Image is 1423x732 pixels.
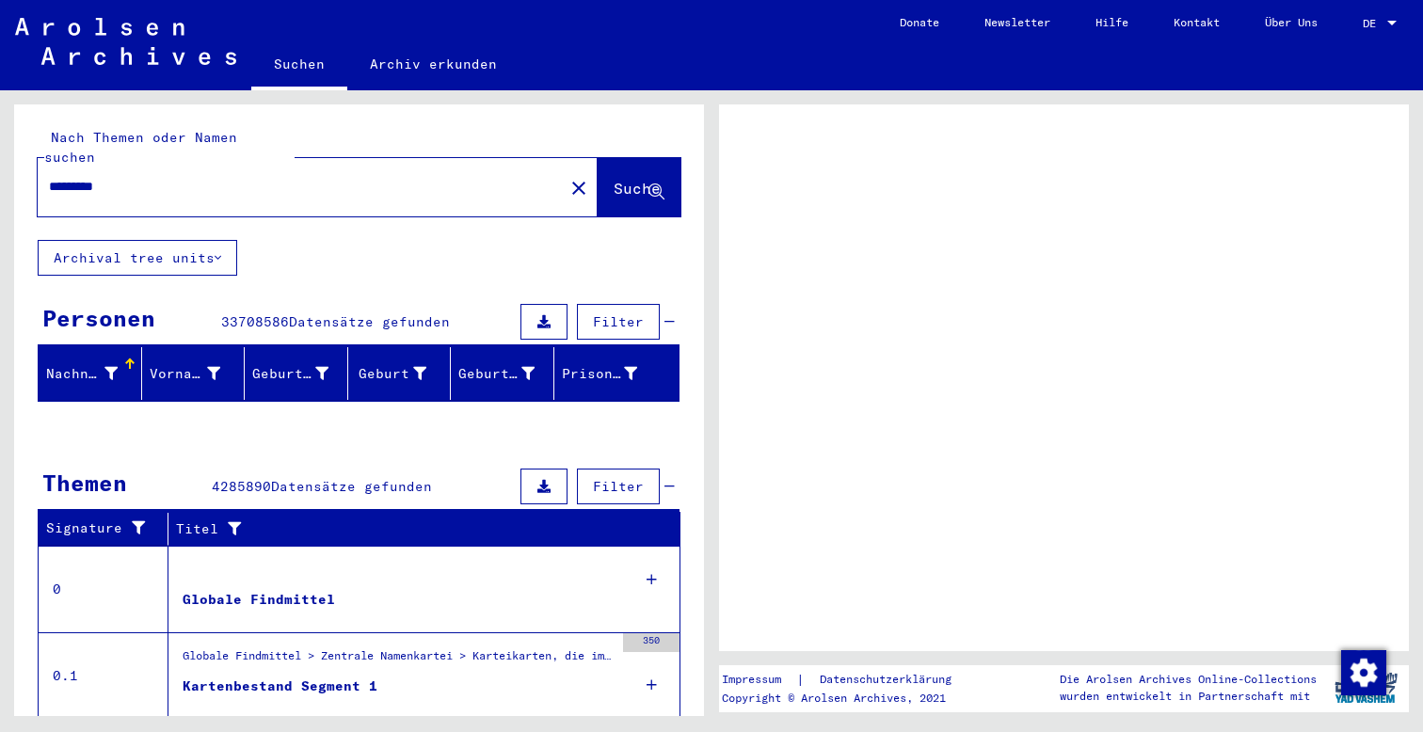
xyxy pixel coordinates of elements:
span: 4285890 [212,478,271,495]
div: Geburt‏ [356,358,451,389]
img: Arolsen_neg.svg [15,18,236,65]
span: Filter [593,313,644,330]
div: Geburtsname [252,358,352,389]
button: Clear [560,168,598,206]
mat-header-cell: Geburtsdatum [451,347,554,400]
mat-header-cell: Geburtsname [245,347,348,400]
img: yv_logo.png [1331,664,1401,711]
span: Suche [614,179,661,198]
div: Titel [176,514,662,544]
mat-icon: close [568,177,590,199]
mat-header-cell: Geburt‏ [348,347,452,400]
mat-label: Nach Themen oder Namen suchen [44,129,237,166]
span: Datensätze gefunden [289,313,450,330]
div: Geburtsname [252,364,328,384]
div: Globale Findmittel [183,590,335,610]
mat-header-cell: Prisoner # [554,347,680,400]
div: Nachname [46,358,141,389]
a: Impressum [722,670,796,690]
div: 350 [623,633,680,652]
div: Prisoner # [562,364,638,384]
td: 0.1 [39,632,168,719]
td: 0 [39,546,168,632]
a: Datenschutzerklärung [805,670,974,690]
button: Suche [598,158,680,216]
button: Filter [577,304,660,340]
div: Personen [42,301,155,335]
a: Archiv erkunden [347,41,520,87]
img: Zustimmung ändern [1341,650,1386,695]
mat-header-cell: Vorname [142,347,246,400]
a: Suchen [251,41,347,90]
div: Geburtsdatum [458,364,535,384]
mat-header-cell: Nachname [39,347,142,400]
p: wurden entwickelt in Partnerschaft mit [1060,688,1317,705]
span: DE [1363,17,1383,30]
span: Datensätze gefunden [271,478,432,495]
div: Titel [176,519,643,539]
p: Copyright © Arolsen Archives, 2021 [722,690,974,707]
div: Kartenbestand Segment 1 [183,676,377,696]
div: Geburt‏ [356,364,427,384]
div: Signature [46,514,172,544]
span: 33708586 [221,313,289,330]
div: Themen [42,466,127,500]
div: Globale Findmittel > Zentrale Namenkartei > Karteikarten, die im Rahmen der sequentiellen Massend... [183,647,614,674]
div: Vorname [150,358,245,389]
div: | [722,670,974,690]
div: Signature [46,518,153,538]
div: Prisoner # [562,358,662,389]
span: Filter [593,478,644,495]
div: Nachname [46,364,118,384]
div: Geburtsdatum [458,358,558,389]
div: Vorname [150,364,221,384]
p: Die Arolsen Archives Online-Collections [1060,671,1317,688]
div: Zustimmung ändern [1340,649,1385,694]
button: Filter [577,469,660,504]
button: Archival tree units [38,240,237,276]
